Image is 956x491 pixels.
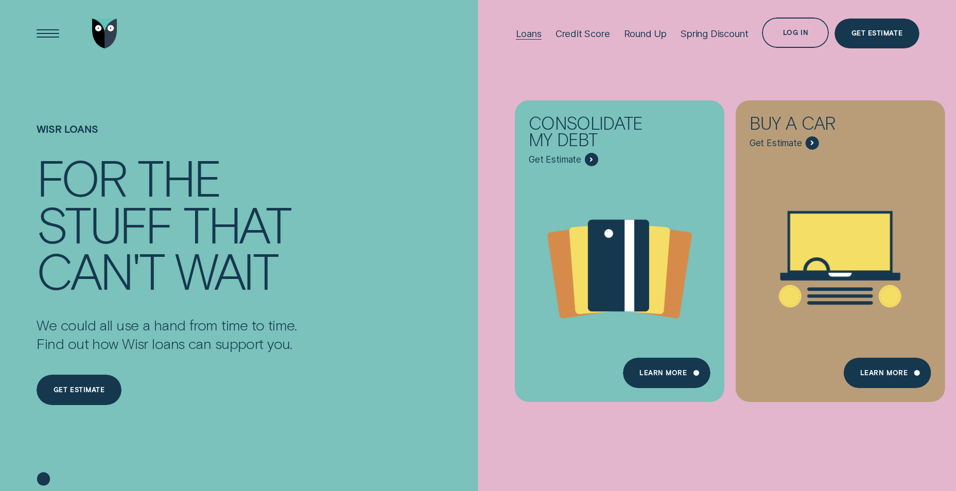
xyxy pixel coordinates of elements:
[736,100,945,393] a: Buy a car - Learn more
[624,28,667,39] div: Round Up
[762,17,829,47] button: Log in
[92,19,117,48] img: Wisr
[33,19,63,48] button: Open Menu
[750,114,883,136] div: Buy a car
[835,19,919,48] a: Get Estimate
[37,247,163,294] div: can't
[529,154,581,165] span: Get Estimate
[555,28,610,39] div: Credit Score
[681,28,748,39] div: Spring Discount
[37,154,297,294] h4: For the stuff that can't wait
[623,358,710,388] a: Learn more
[37,154,126,201] div: For
[37,375,121,405] a: Get estimate
[515,100,724,393] a: Consolidate my debt - Learn more
[37,316,297,352] p: We could all use a hand from time to time. Find out how Wisr loans can support you.
[37,201,171,248] div: stuff
[750,137,802,149] span: Get Estimate
[516,28,542,39] div: Loans
[137,154,220,201] div: the
[183,201,290,248] div: that
[37,124,297,154] h1: Wisr loans
[175,247,277,294] div: wait
[529,114,663,153] div: Consolidate my debt
[843,358,931,388] a: Learn More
